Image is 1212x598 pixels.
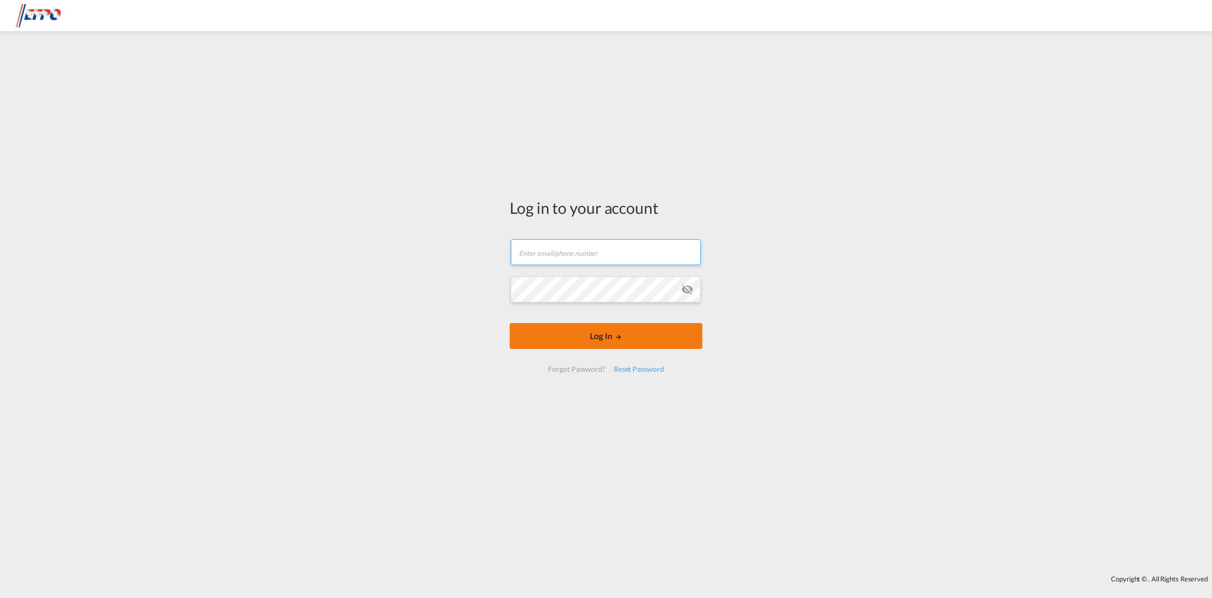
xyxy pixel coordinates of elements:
[544,360,609,378] div: Forgot Password?
[610,360,668,378] div: Reset Password
[510,323,702,349] button: LOGIN
[16,4,85,27] img: d38966e06f5511efa686cdb0e1f57a29.png
[511,239,701,265] input: Enter email/phone number
[510,197,702,218] div: Log in to your account
[681,283,694,296] md-icon: icon-eye-off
